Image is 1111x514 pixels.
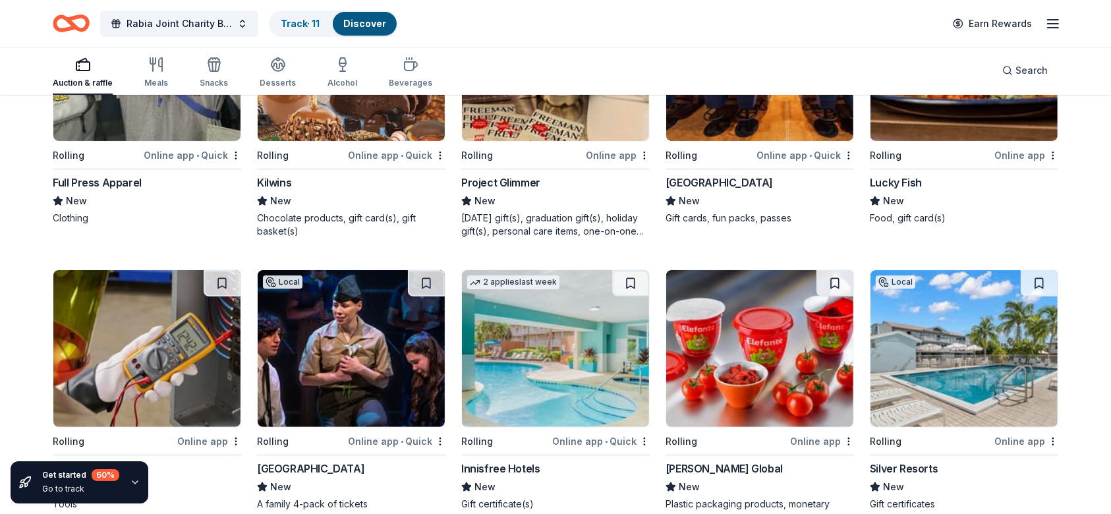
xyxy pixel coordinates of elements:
div: Go to track [42,484,119,494]
div: Rolling [257,148,289,163]
div: Online app [790,433,854,449]
div: Rolling [53,434,84,449]
div: [GEOGRAPHIC_DATA] [257,461,364,476]
span: Search [1015,63,1048,78]
span: Rabia Joint Charity Ball Weekend 2025 [127,16,232,32]
div: Desserts [260,78,296,88]
span: New [883,193,904,209]
span: New [270,479,291,495]
span: New [883,479,904,495]
div: Chocolate products, gift card(s), gift basket(s) [257,212,445,238]
div: Online app Quick [756,147,854,163]
div: [PERSON_NAME] Global [666,461,783,476]
div: Plastic packaging products, monetary [666,498,854,511]
div: Food, gift card(s) [870,212,1058,225]
span: • [809,150,812,161]
span: • [605,436,608,447]
div: Meals [144,78,168,88]
div: Gift certificate(s) [461,498,650,511]
div: Online app [994,433,1058,449]
a: Image for Orlando Repertory TheatreLocalRollingOnline app•Quick[GEOGRAPHIC_DATA]NewA family 4-pac... [257,270,445,511]
span: New [474,479,496,495]
span: New [474,193,496,209]
div: Online app [177,433,241,449]
div: Kilwins [257,175,291,190]
button: Meals [144,51,168,95]
div: Online app Quick [144,147,241,163]
div: Project Glimmer [461,175,540,190]
span: New [679,193,700,209]
span: • [401,150,403,161]
div: Online app [994,147,1058,163]
img: Image for Silver Resorts [870,270,1058,427]
div: Clothing [53,212,241,225]
span: • [196,150,199,161]
a: Image for Innisfree Hotels2 applieslast weekRollingOnline app•QuickInnisfree HotelsNewGift certif... [461,270,650,511]
div: Rolling [666,148,697,163]
div: Innisfree Hotels [461,461,540,476]
div: Online app Quick [348,147,445,163]
img: Image for Berry Global [666,270,853,427]
div: Lucky Fish [870,175,922,190]
button: Search [992,57,1058,84]
img: Image for Innisfree Hotels [462,270,649,427]
div: Rolling [53,148,84,163]
button: Beverages [389,51,432,95]
div: Rolling [666,434,697,449]
div: Silver Resorts [870,461,938,476]
a: Image for Silver ResortsLocalRollingOnline appSilver ResortsNewGift certificates [870,270,1058,511]
div: Online app [586,147,650,163]
div: Auction & raffle [53,78,113,88]
a: Track· 11 [281,18,320,29]
button: Snacks [200,51,228,95]
div: Get started [42,469,119,481]
span: New [270,193,291,209]
div: Online app Quick [552,433,650,449]
div: A family 4-pack of tickets [257,498,445,511]
div: Local [263,275,302,289]
span: New [66,193,87,209]
a: Discover [343,18,386,29]
a: Image for Berry GlobalRollingOnline app[PERSON_NAME] GlobalNewPlastic packaging products, monetary [666,270,854,511]
div: Gift cards, fun packs, passes [666,212,854,225]
span: New [679,479,700,495]
div: Online app Quick [348,433,445,449]
div: 2 applies last week [467,275,559,289]
div: Alcohol [328,78,357,88]
img: Image for Fluke [53,270,241,427]
button: Desserts [260,51,296,95]
a: Image for FlukeRollingOnline appFlukeNewTools [53,270,241,511]
button: Alcohol [328,51,357,95]
button: Rabia Joint Charity Ball Weekend 2025 [100,11,258,37]
div: Rolling [461,148,493,163]
div: Snacks [200,78,228,88]
div: Beverages [389,78,432,88]
div: [DATE] gift(s), graduation gift(s), holiday gift(s), personal care items, one-on-one career coach... [461,212,650,238]
div: Rolling [870,434,901,449]
div: 60 % [92,469,119,481]
img: Image for Orlando Repertory Theatre [258,270,445,427]
button: Track· 11Discover [269,11,398,37]
div: Rolling [870,148,901,163]
a: Home [53,8,90,39]
div: Local [876,275,915,289]
a: Earn Rewards [945,12,1040,36]
div: Rolling [461,434,493,449]
span: • [401,436,403,447]
div: Gift certificates [870,498,1058,511]
div: [GEOGRAPHIC_DATA] [666,175,773,190]
button: Auction & raffle [53,51,113,95]
div: Rolling [257,434,289,449]
div: Full Press Apparel [53,175,142,190]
